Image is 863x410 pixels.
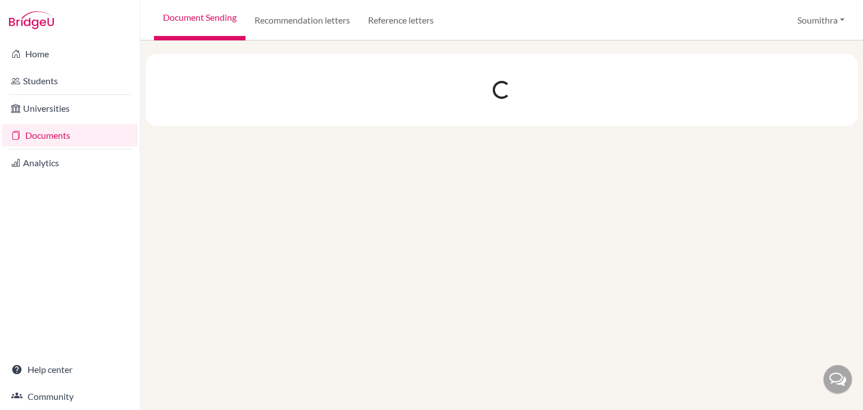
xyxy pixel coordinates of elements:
a: Students [2,70,138,92]
a: Universities [2,97,138,120]
img: Bridge-U [9,11,54,29]
span: Help [24,8,47,18]
a: Documents [2,124,138,147]
button: Soumithra [792,10,850,31]
a: Help center [2,358,138,381]
a: Analytics [2,152,138,174]
a: Home [2,43,138,65]
a: Community [2,385,138,408]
